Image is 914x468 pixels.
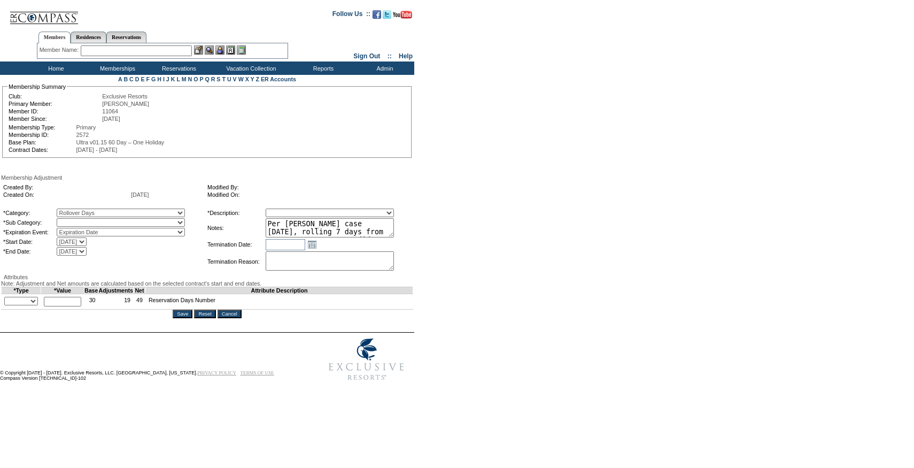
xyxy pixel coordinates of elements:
[207,191,407,198] td: Modified On:
[399,52,413,60] a: Help
[205,76,209,82] a: Q
[216,76,220,82] a: S
[251,76,254,82] a: Y
[98,294,134,310] td: 19
[71,32,106,43] a: Residences
[7,83,67,90] legend: Membership Summary
[3,237,56,246] td: *Start Date:
[176,76,180,82] a: L
[194,45,203,55] img: b_edit.gif
[3,209,56,217] td: *Category:
[9,139,75,145] td: Base Plan:
[207,184,407,190] td: Modified By:
[3,218,56,227] td: *Sub Category:
[3,191,130,198] td: Created On:
[211,76,215,82] a: R
[84,287,98,294] td: Base
[76,147,118,153] span: [DATE] - [DATE]
[76,139,165,145] span: Ultra v01.15 60 Day – One Holiday
[86,62,147,75] td: Memberships
[102,101,149,107] span: [PERSON_NAME]
[76,132,89,138] span: 2572
[207,251,265,272] td: Termination Reason:
[3,247,56,256] td: *End Date:
[1,274,413,280] div: Attributes
[118,76,122,82] a: A
[98,287,134,294] td: Adjustments
[207,239,265,250] td: Termination Date:
[226,45,235,55] img: Reservations
[1,280,413,287] div: Note: Adjustment and Net amounts are calculated based on the selected contract's start and end da...
[134,294,146,310] td: 49
[255,76,259,82] a: Z
[319,333,414,386] img: Exclusive Resorts
[41,287,84,294] td: *Value
[102,108,118,114] span: 11064
[194,310,215,318] input: Reset
[207,209,265,217] td: *Description:
[129,76,134,82] a: C
[182,76,187,82] a: M
[215,45,224,55] img: Impersonate
[171,76,175,82] a: K
[238,76,244,82] a: W
[205,45,214,55] img: View
[1,174,413,181] div: Membership Adjustment
[241,370,274,375] a: TERMS OF USE
[145,287,413,294] td: Attribute Description
[9,116,101,122] td: Member Since:
[146,76,150,82] a: F
[147,62,208,75] td: Reservations
[135,76,140,82] a: D
[237,45,246,55] img: b_calculator.gif
[173,310,192,318] input: Save
[245,76,249,82] a: X
[353,62,414,75] td: Admin
[102,116,120,122] span: [DATE]
[2,287,41,294] td: *Type
[157,76,161,82] a: H
[40,45,81,55] div: Member Name:
[233,76,237,82] a: V
[9,101,101,107] td: Primary Member:
[383,10,391,19] img: Follow us on Twitter
[123,76,128,82] a: B
[9,93,101,99] td: Club:
[291,62,353,75] td: Reports
[353,52,380,60] a: Sign Out
[134,287,146,294] td: Net
[131,191,149,198] span: [DATE]
[84,294,98,310] td: 30
[9,108,101,114] td: Member ID:
[163,76,165,82] a: I
[166,76,169,82] a: J
[9,147,75,153] td: Contract Dates:
[222,76,226,82] a: T
[266,218,394,237] textarea: Per [PERSON_NAME] case [DATE], rolling 7 days from 24/25 to 25/26. Days did not auto roll.
[3,184,130,190] td: Created By:
[373,10,381,19] img: Become our fan on Facebook
[218,310,242,318] input: Cancel
[141,76,144,82] a: E
[9,124,75,131] td: Membership Type:
[388,52,392,60] span: ::
[145,294,413,310] td: Reservation Days Number
[9,132,75,138] td: Membership ID:
[393,13,412,20] a: Subscribe to our YouTube Channel
[383,13,391,20] a: Follow us on Twitter
[151,76,156,82] a: G
[9,3,79,25] img: Compass Home
[76,124,96,131] span: Primary
[261,76,296,82] a: ER Accounts
[227,76,231,82] a: U
[332,9,370,22] td: Follow Us ::
[373,13,381,20] a: Become our fan on Facebook
[193,76,198,82] a: O
[197,370,236,375] a: PRIVACY POLICY
[38,32,71,43] a: Members
[200,76,204,82] a: P
[106,32,146,43] a: Reservations
[208,62,291,75] td: Vacation Collection
[102,93,148,99] span: Exclusive Resorts
[3,228,56,236] td: *Expiration Event:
